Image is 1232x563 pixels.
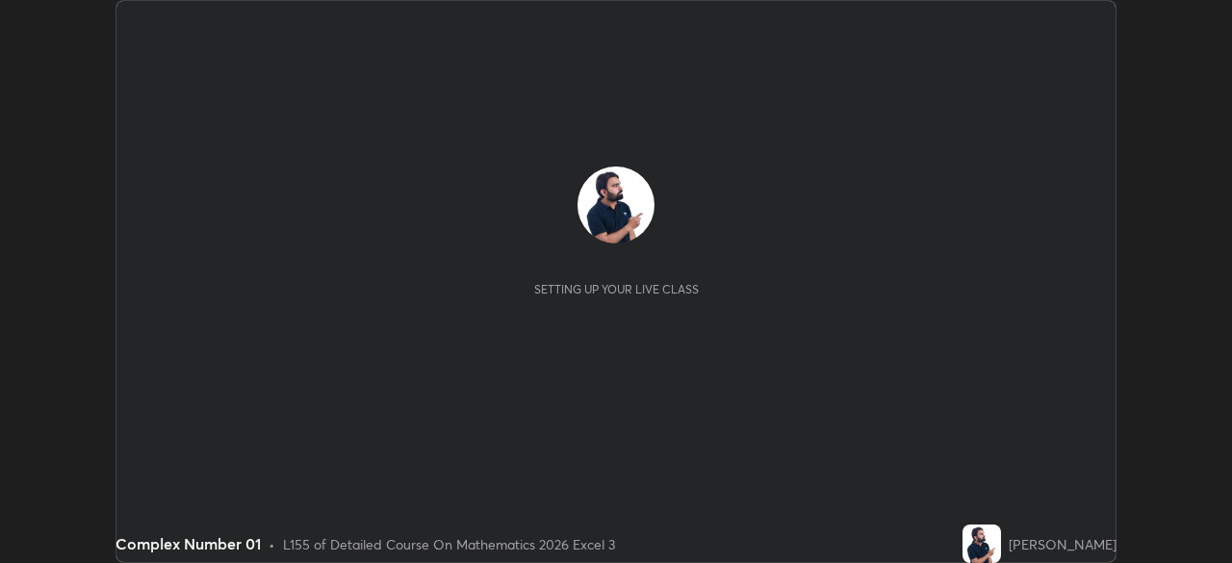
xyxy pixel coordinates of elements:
div: L155 of Detailed Course On Mathematics 2026 Excel 3 [283,534,615,554]
div: Complex Number 01 [115,532,261,555]
div: • [269,534,275,554]
img: d555e2c214c544948a5787e7ef02be78.jpg [962,525,1001,563]
img: d555e2c214c544948a5787e7ef02be78.jpg [577,166,654,243]
div: Setting up your live class [534,282,699,296]
div: [PERSON_NAME] [1009,534,1116,554]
